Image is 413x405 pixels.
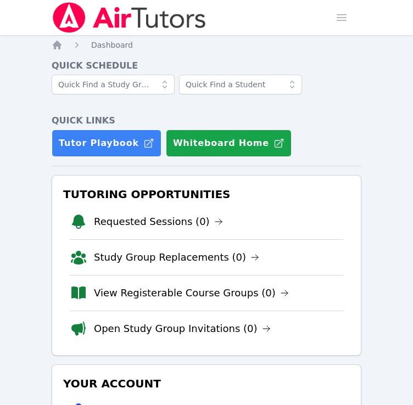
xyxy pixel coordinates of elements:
[94,250,259,265] a: Study Group Replacements (0)
[94,285,289,301] a: View Registerable Course Groups (0)
[61,184,352,204] h3: Tutoring Opportunities
[179,75,302,94] input: Quick Find a Student
[91,41,133,49] span: Dashboard
[52,75,175,94] input: Quick Find a Study Group
[52,114,361,127] h4: Quick Links
[166,130,292,157] button: Whiteboard Home
[94,214,223,229] a: Requested Sessions (0)
[61,374,352,393] h3: Your Account
[52,130,161,157] a: Tutor Playbook
[52,40,361,50] nav: Breadcrumb
[94,321,271,336] a: Open Study Group Invitations (0)
[52,59,361,72] h4: Quick Schedule
[52,2,207,33] img: Air Tutors
[91,40,133,50] a: Dashboard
